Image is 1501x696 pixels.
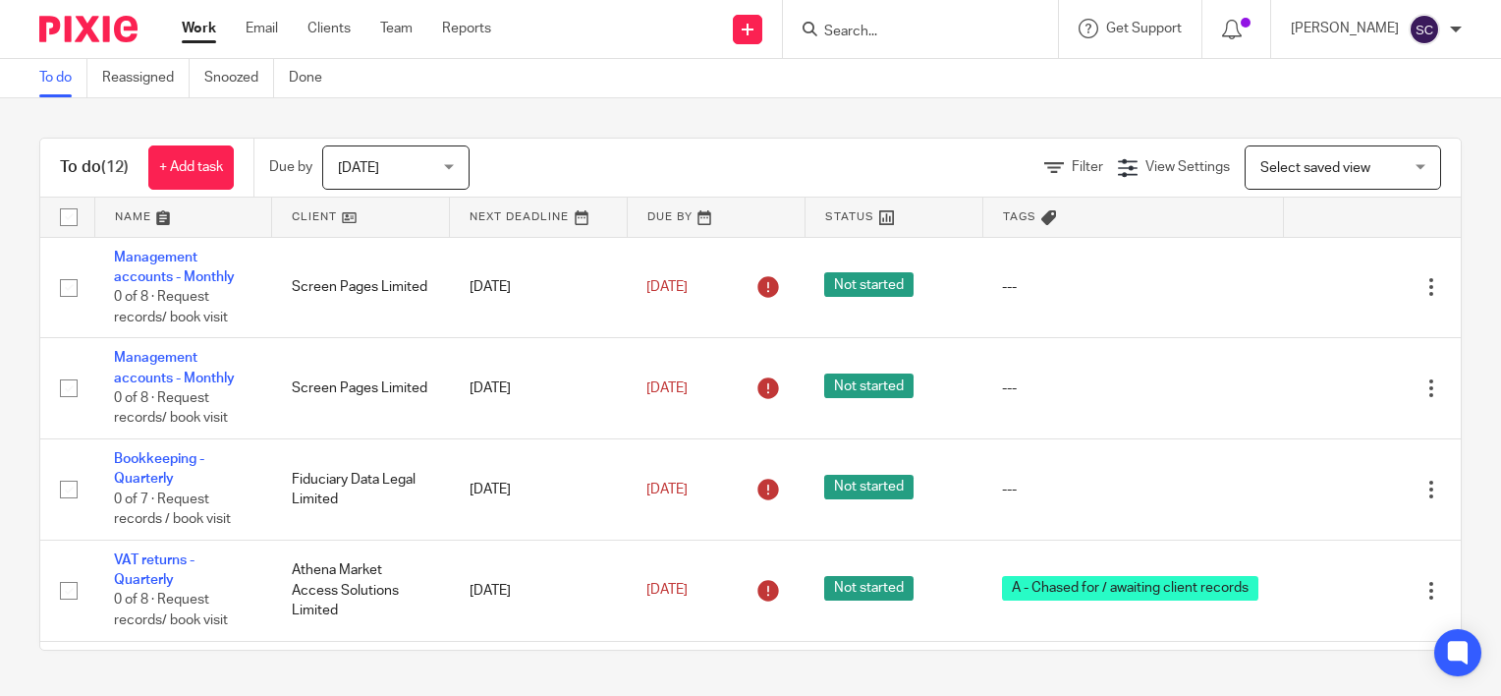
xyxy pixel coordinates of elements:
span: Not started [824,576,914,601]
a: Snoozed [204,59,274,97]
span: 0 of 7 · Request records / book visit [114,493,231,527]
a: Bookkeeping - Quarterly [114,452,204,486]
a: Reports [442,19,491,38]
span: 0 of 8 · Request records/ book visit [114,391,228,426]
input: Search [822,24,999,41]
a: Done [289,59,337,97]
p: Due by [269,157,312,177]
span: [DATE] [646,584,688,598]
span: [DATE] [646,280,688,294]
td: Screen Pages Limited [272,338,450,439]
a: Management accounts - Monthly [114,351,235,384]
span: Not started [824,475,914,499]
span: [DATE] [338,161,379,175]
span: A - Chased for / awaiting client records [1002,576,1258,601]
span: (12) [101,159,129,175]
a: Reassigned [102,59,190,97]
div: --- [1002,480,1263,499]
div: --- [1002,378,1263,398]
div: --- [1002,277,1263,297]
a: Team [380,19,413,38]
a: + Add task [148,145,234,190]
span: [DATE] [646,483,688,496]
td: Athena Market Access Solutions Limited [272,540,450,641]
td: Fiduciary Data Legal Limited [272,439,450,541]
a: Email [246,19,278,38]
td: [DATE] [450,540,628,641]
span: 0 of 8 · Request records/ book visit [114,290,228,324]
td: [DATE] [450,439,628,541]
img: Pixie [39,16,138,42]
span: Not started [824,272,914,297]
span: Get Support [1106,22,1182,35]
a: Management accounts - Monthly [114,251,235,284]
a: Work [182,19,216,38]
span: Not started [824,374,914,398]
a: To do [39,59,87,97]
span: Filter [1072,160,1103,174]
span: 0 of 8 · Request records/ book visit [114,594,228,628]
a: VAT returns - Quarterly [114,553,195,587]
span: [DATE] [646,381,688,395]
td: [DATE] [450,338,628,439]
td: Screen Pages Limited [272,237,450,338]
a: Clients [307,19,351,38]
p: [PERSON_NAME] [1291,19,1399,38]
h1: To do [60,157,129,178]
img: svg%3E [1409,14,1440,45]
span: View Settings [1145,160,1230,174]
span: Tags [1003,211,1036,222]
td: [DATE] [450,237,628,338]
span: Select saved view [1260,161,1370,175]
